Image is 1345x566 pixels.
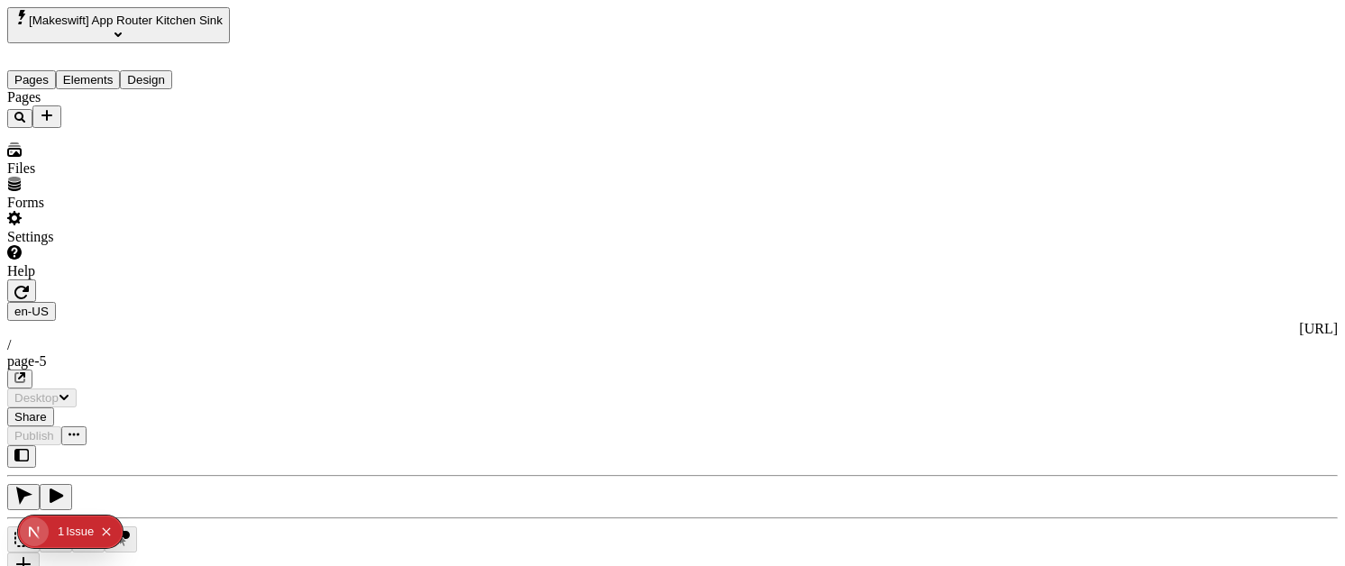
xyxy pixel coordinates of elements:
button: Share [7,407,54,426]
span: Publish [14,429,54,443]
button: Select site [7,7,230,43]
div: Files [7,160,257,177]
div: Pages [7,89,257,105]
div: [URL] [7,321,1338,337]
div: Settings [7,229,257,245]
div: Help [7,263,257,279]
div: / [7,337,1338,353]
button: Pages [7,70,56,89]
span: Share [14,410,47,424]
button: Box [7,526,40,552]
button: Add new [32,105,61,128]
button: Desktop [7,388,77,407]
span: Desktop [14,391,59,405]
button: Publish [7,426,61,445]
div: Forms [7,195,257,211]
span: [Makeswift] App Router Kitchen Sink [29,14,223,27]
button: Elements [56,70,121,89]
div: page-5 [7,353,1338,370]
span: en-US [14,305,49,318]
button: Open locale picker [7,302,56,321]
button: Design [120,70,172,89]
